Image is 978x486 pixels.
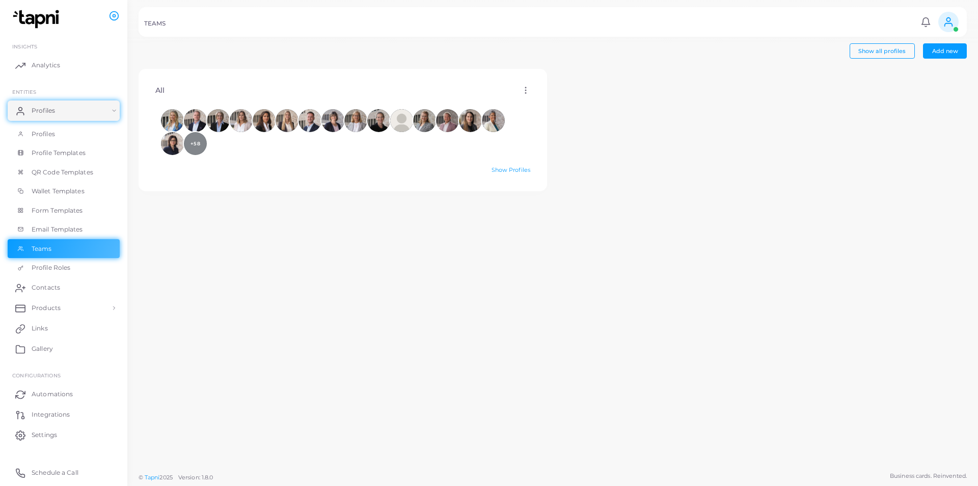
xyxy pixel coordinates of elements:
a: Show Profiles [492,166,530,173]
a: Integrations [8,404,120,425]
a: Analytics [8,55,120,75]
h4: All [155,86,165,95]
span: Email Templates [32,225,83,234]
img: logo [9,10,66,29]
span: Profile Templates [32,148,86,158]
span: Automations [32,390,73,399]
a: Profiles [8,100,120,121]
a: Teams [8,239,120,259]
span: Susanne Geysel [390,109,413,132]
a: Gallery [8,339,120,359]
a: Profile Roles [8,258,120,277]
img: avatar [161,132,184,155]
img: avatar [276,109,298,132]
img: avatar [482,109,505,132]
span: Wallet Templates [32,187,85,196]
img: avatar [184,109,207,132]
span: 2025 [159,473,172,482]
span: Eva Schumacher [161,132,184,155]
img: avatar [344,109,367,132]
img: avatar [459,109,482,132]
button: Add new [923,43,967,59]
span: Moritz Ritter [298,109,321,132]
a: Automations [8,384,120,404]
span: © [139,473,213,482]
span: Profile Roles [32,263,70,272]
img: avatar [230,109,253,132]
img: avatar [321,109,344,132]
a: Schedule a Call [8,463,120,483]
span: Elke Schramm [482,109,505,132]
span: Elke Grundmann [207,109,230,132]
a: Wallet Templates [8,182,120,201]
span: Elena Fiebig [459,109,482,132]
a: Settings [8,425,120,445]
a: QR Code Templates [8,163,120,182]
span: Regina Leipp [321,109,344,132]
a: Links [8,318,120,339]
span: Gallery [32,344,53,353]
img: avatar [253,109,276,132]
span: Linda Seith [253,109,276,132]
span: +58 [191,141,200,146]
span: Version: 1.8.0 [178,474,213,481]
a: Form Templates [8,201,120,220]
span: Business cards. Reinvented. [890,472,967,480]
img: avatar [298,109,321,132]
span: Viktoria Helm [413,109,436,132]
span: Form Templates [32,206,83,215]
span: Schedule a Call [32,468,78,477]
span: Add new [932,47,958,55]
a: Profiles [8,124,120,144]
span: Melissa Soisch [276,109,298,132]
img: avatar [161,109,184,132]
a: Tapni [145,474,160,481]
span: Teams [32,244,52,253]
span: Benjamin Gebhard [436,109,459,132]
span: Contacts [32,283,60,292]
span: Stefanie Engel [367,109,390,132]
span: QR Code Templates [32,168,93,177]
span: Links [32,324,48,333]
span: Products [32,303,61,313]
span: Profiles [32,130,55,139]
button: Show all profiles [850,43,915,59]
span: Profiles [32,106,55,115]
span: Settings [32,430,57,440]
h5: TEAMS [144,20,166,27]
span: INSIGHTS [12,43,37,49]
img: avatar [207,109,230,132]
img: avatar [413,109,436,132]
a: Products [8,298,120,318]
span: Sigrid Kiefer [344,109,367,132]
span: Anna Selent [161,109,184,132]
span: Configurations [12,372,61,378]
span: Integrations [32,410,70,419]
span: Jessica Stickel [230,109,253,132]
a: Profile Templates [8,143,120,163]
span: Show all profiles [858,47,906,55]
img: avatar [436,109,459,132]
a: Contacts [8,277,120,298]
img: avatar [367,109,390,132]
span: ENTITIES [12,89,36,95]
span: Analytics [32,61,60,70]
span: Jürgen Leibfritz [184,109,207,132]
img: avatar [390,109,413,132]
a: Email Templates [8,220,120,239]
